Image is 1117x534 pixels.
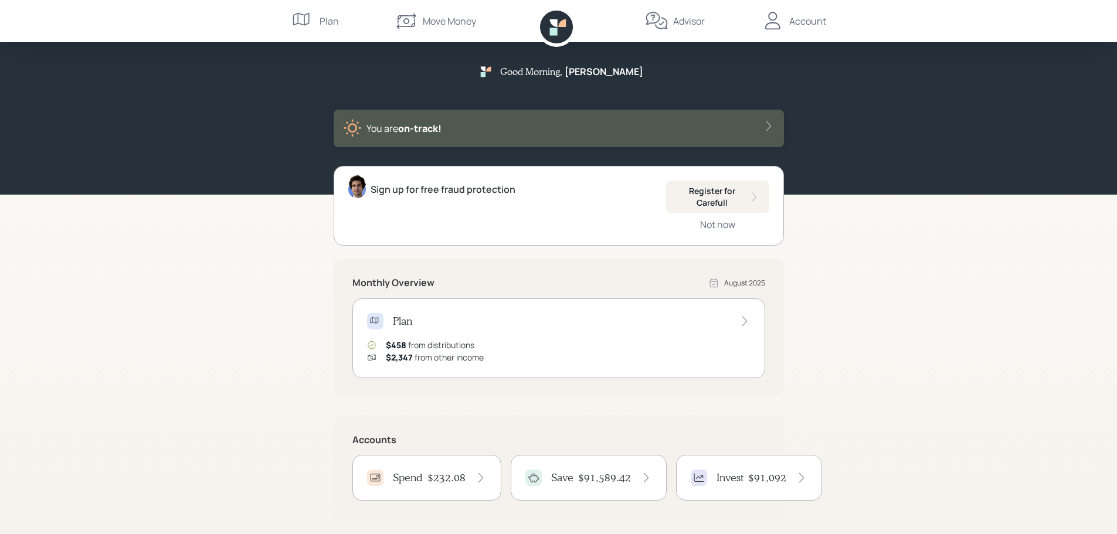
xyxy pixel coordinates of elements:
div: Register for Carefull [675,185,760,208]
div: Move Money [423,14,476,28]
h5: Accounts [352,434,765,445]
span: $2,347 [386,352,413,363]
h5: Good Morning , [500,66,562,77]
div: August 2025 [724,278,765,288]
div: Advisor [673,14,705,28]
div: Plan [320,14,339,28]
div: from distributions [386,339,474,351]
div: from other income [386,351,484,363]
h5: Monthly Overview [352,277,434,288]
img: harrison-schaefer-headshot-2.png [348,175,366,198]
h4: Save [551,471,573,484]
span: on‑track! [398,122,442,135]
h4: $232.08 [427,471,466,484]
div: Sign up for free fraud protection [371,182,515,196]
h4: Spend [393,471,423,484]
h5: [PERSON_NAME] [565,66,643,77]
button: Register for Carefull [666,181,769,213]
h4: Invest [717,471,743,484]
img: sunny-XHVQM73Q.digested.png [343,119,362,138]
div: Account [789,14,826,28]
h4: $91,092 [748,471,786,484]
h4: $91,589.42 [578,471,631,484]
span: $458 [386,339,406,351]
div: You are [366,121,442,135]
h4: Plan [393,315,412,328]
div: Not now [700,218,735,231]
